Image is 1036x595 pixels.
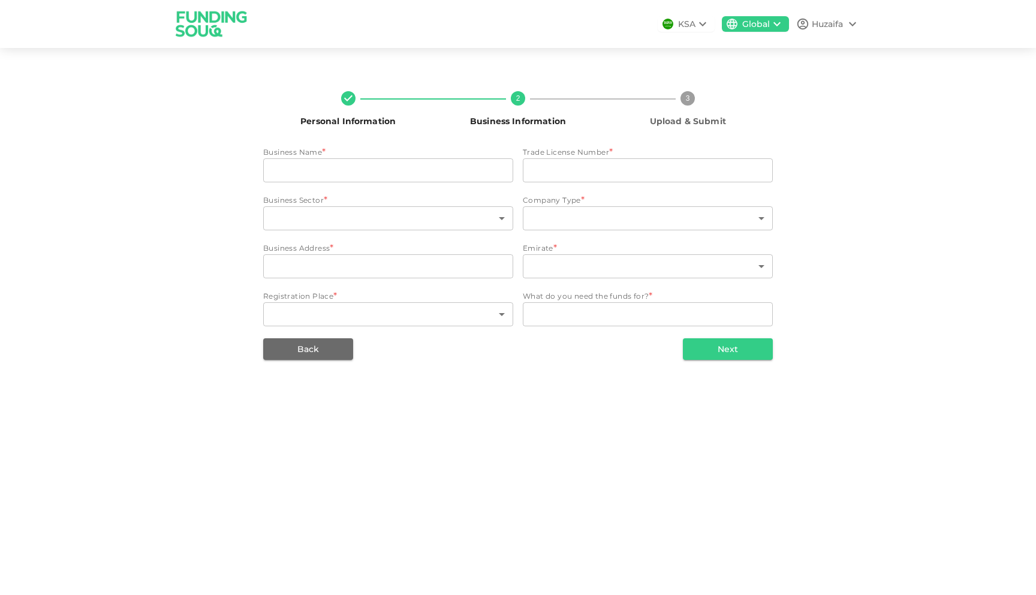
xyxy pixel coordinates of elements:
[662,19,673,29] img: flag-sa.b9a346574cdc8950dd34b50780441f57.svg
[263,302,513,326] div: registrationPlace
[523,292,649,300] span: What do you need the funds for?
[523,254,773,278] div: emirates
[516,94,520,103] text: 2
[523,158,773,182] input: tradeLicenseNumber
[812,18,843,31] div: Huzaifa
[263,196,324,205] span: Business Sector
[523,206,773,230] div: companyType
[263,244,330,253] span: Business Address
[263,206,513,230] div: businessSector
[678,18,695,31] div: KSA
[470,116,566,127] span: Business Information
[523,196,581,205] span: Company Type
[300,116,396,127] span: Personal Information
[263,338,353,360] button: Back
[683,338,773,360] button: Next
[742,18,770,31] div: Global
[531,307,764,321] textarea: needFundsFor
[263,292,333,300] span: Registration Place
[263,254,513,278] input: businessAddress.addressLine
[523,148,609,157] span: Trade License Number
[523,244,553,253] span: Emirate
[263,158,513,182] input: businessName
[523,302,773,326] div: needFundsFor
[650,116,726,127] span: Upload & Submit
[686,94,690,103] text: 3
[263,148,322,157] span: Business Name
